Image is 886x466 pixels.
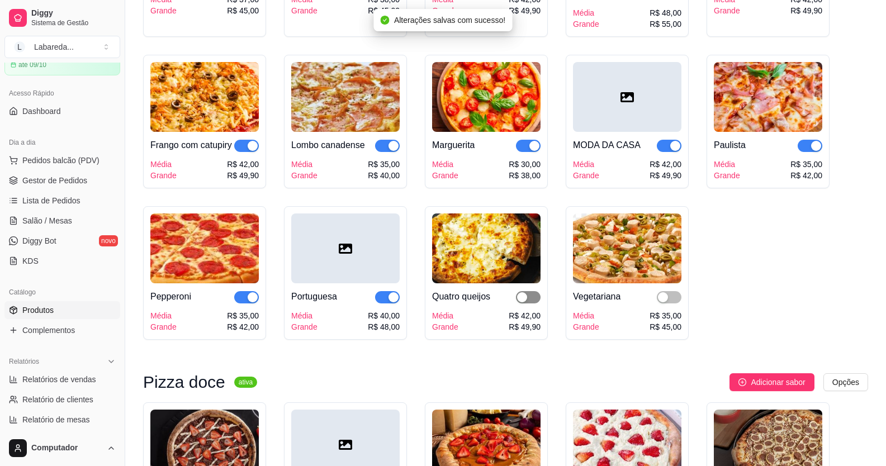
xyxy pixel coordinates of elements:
[150,5,177,16] div: Grande
[790,159,822,170] div: R$ 35,00
[573,170,599,181] div: Grande
[150,310,177,321] div: Média
[823,373,868,391] button: Opções
[22,155,100,166] span: Pedidos balcão (PDV)
[432,139,475,152] div: Marguerita
[432,62,541,132] img: product-image
[368,159,400,170] div: R$ 35,00
[573,7,599,18] div: Média
[714,170,740,181] div: Grande
[22,414,90,425] span: Relatório de mesas
[394,16,505,25] span: Alterações salvas com sucesso!
[509,310,541,321] div: R$ 42,00
[143,375,225,389] h3: Pizza doce
[9,357,39,366] span: Relatórios
[4,301,120,319] a: Produtos
[832,376,859,388] span: Opções
[291,290,337,303] div: Portuguesa
[738,378,746,386] span: plus-circle
[31,18,116,27] span: Sistema de Gestão
[573,18,599,30] div: Grande
[650,170,681,181] div: R$ 49,90
[150,139,232,152] div: Frango com catupiry
[4,134,120,151] div: Dia a dia
[291,5,318,16] div: Grande
[432,310,458,321] div: Média
[4,102,120,120] a: Dashboard
[4,36,120,58] button: Select a team
[381,16,390,25] span: check-circle
[729,373,814,391] button: Adicionar sabor
[22,195,80,206] span: Lista de Pedidos
[509,159,541,170] div: R$ 30,00
[432,290,490,303] div: Quatro queijos
[34,41,74,53] div: Labareda ...
[227,321,259,332] div: R$ 42,00
[22,325,75,336] span: Complementos
[714,62,822,132] img: product-image
[4,4,120,31] a: DiggySistema de Gestão
[150,159,177,170] div: Média
[573,139,641,152] div: MODA DA CASA
[150,170,177,181] div: Grande
[31,8,116,18] span: Diggy
[573,213,681,283] img: product-image
[4,151,120,169] button: Pedidos balcão (PDV)
[291,62,400,132] img: product-image
[22,255,39,267] span: KDS
[650,310,681,321] div: R$ 35,00
[227,170,259,181] div: R$ 49,90
[714,5,740,16] div: Grande
[573,290,620,303] div: Vegetariana
[234,377,257,388] sup: ativa
[150,213,259,283] img: product-image
[4,391,120,408] a: Relatório de clientes
[4,435,120,462] button: Computador
[751,376,805,388] span: Adicionar sabor
[22,106,61,117] span: Dashboard
[22,394,93,405] span: Relatório de clientes
[4,84,120,102] div: Acesso Rápido
[790,170,822,181] div: R$ 42,00
[368,310,400,321] div: R$ 40,00
[4,172,120,189] a: Gestor de Pedidos
[650,321,681,332] div: R$ 45,00
[150,62,259,132] img: product-image
[432,213,541,283] img: product-image
[291,139,365,152] div: Lombo canadense
[18,60,46,69] article: até 09/10
[150,321,177,332] div: Grande
[432,5,458,16] div: Grande
[790,5,822,16] div: R$ 49,90
[714,139,746,152] div: Paulista
[4,283,120,301] div: Catálogo
[227,310,259,321] div: R$ 35,00
[4,321,120,339] a: Complementos
[14,41,25,53] span: L
[573,321,599,332] div: Grande
[150,290,191,303] div: Pepperoni
[650,7,681,18] div: R$ 48,00
[368,170,400,181] div: R$ 40,00
[432,159,458,170] div: Média
[22,374,96,385] span: Relatórios de vendas
[291,159,318,170] div: Média
[650,159,681,170] div: R$ 42,00
[573,310,599,321] div: Média
[432,321,458,332] div: Grande
[22,305,54,316] span: Produtos
[227,5,259,16] div: R$ 45,00
[4,252,120,270] a: KDS
[368,5,400,16] div: R$ 45,00
[432,170,458,181] div: Grande
[4,370,120,388] a: Relatórios de vendas
[4,232,120,250] a: Diggy Botnovo
[509,321,541,332] div: R$ 49,90
[650,18,681,30] div: R$ 55,00
[22,215,72,226] span: Salão / Mesas
[4,411,120,429] a: Relatório de mesas
[22,235,56,246] span: Diggy Bot
[291,310,318,321] div: Média
[31,443,102,453] span: Computador
[291,321,318,332] div: Grande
